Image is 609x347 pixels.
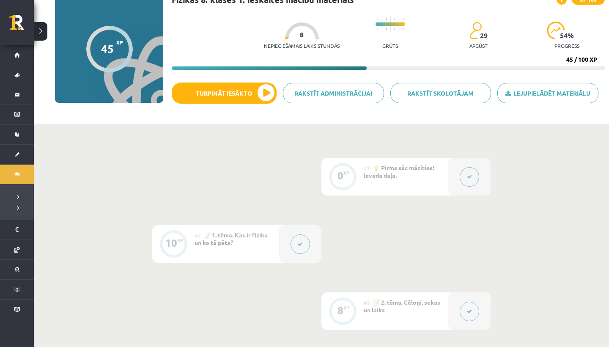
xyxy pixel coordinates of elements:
a: Rīgas 1. Tālmācības vidusskola [9,15,34,36]
a: Lejupielādēt materiālu [497,83,598,103]
div: XP [343,171,349,175]
div: XP [343,305,349,310]
p: Grūts [382,43,398,49]
span: #2 [195,232,201,239]
img: icon-progress-161ccf0a02000e728c5f80fcf4c31c7af3da0e1684b2b1d7c360e028c24a22f1.svg [547,22,565,39]
img: students-c634bb4e5e11cddfef0936a35e636f08e4e9abd3cc4e673bd6f9a4125e45ecb1.svg [469,22,482,39]
div: 45 [101,42,114,55]
img: icon-short-line-57e1e144782c952c97e751825c79c345078a6d821885a25fce030b3d8c18986b.svg [403,28,403,30]
button: Turpināt iesākto [172,83,277,104]
span: 54 % [560,32,574,39]
img: icon-short-line-57e1e144782c952c97e751825c79c345078a6d821885a25fce030b3d8c18986b.svg [403,18,403,20]
div: XP [177,238,183,242]
img: icon-short-line-57e1e144782c952c97e751825c79c345078a6d821885a25fce030b3d8c18986b.svg [398,28,399,30]
span: 📝 1. tēma. Kas ir fizika un ko tā pēta? [195,231,268,246]
span: 8 [300,31,304,39]
span: 29 [480,32,488,39]
p: progress [554,43,579,49]
span: XP [116,39,123,45]
span: 💡 Pirms sāc mācīties! Ievada daļa. [364,164,434,179]
p: Nepieciešamais laiks stundās [264,43,340,49]
a: Rakstīt administrācijai [283,83,384,103]
span: 📝 2. tēma. Cēloņi, sekas un laiks [364,298,440,314]
img: icon-short-line-57e1e144782c952c97e751825c79c345078a6d821885a25fce030b3d8c18986b.svg [386,18,387,20]
div: 0 [337,172,343,179]
img: icon-short-line-57e1e144782c952c97e751825c79c345078a6d821885a25fce030b3d8c18986b.svg [386,28,387,30]
div: 10 [165,239,177,247]
img: icon-short-line-57e1e144782c952c97e751825c79c345078a6d821885a25fce030b3d8c18986b.svg [381,28,382,30]
img: icon-short-line-57e1e144782c952c97e751825c79c345078a6d821885a25fce030b3d8c18986b.svg [394,28,395,30]
img: icon-short-line-57e1e144782c952c97e751825c79c345078a6d821885a25fce030b3d8c18986b.svg [394,18,395,20]
div: 8 [337,306,343,314]
span: #1 [364,165,370,171]
a: Rakstīt skolotājam [390,83,491,103]
img: icon-short-line-57e1e144782c952c97e751825c79c345078a6d821885a25fce030b3d8c18986b.svg [398,18,399,20]
span: #3 [364,299,370,306]
p: apgūst [469,43,488,49]
img: icon-short-line-57e1e144782c952c97e751825c79c345078a6d821885a25fce030b3d8c18986b.svg [381,18,382,20]
img: icon-long-line-d9ea69661e0d244f92f715978eff75569469978d946b2353a9bb055b3ed8787d.svg [390,16,391,33]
